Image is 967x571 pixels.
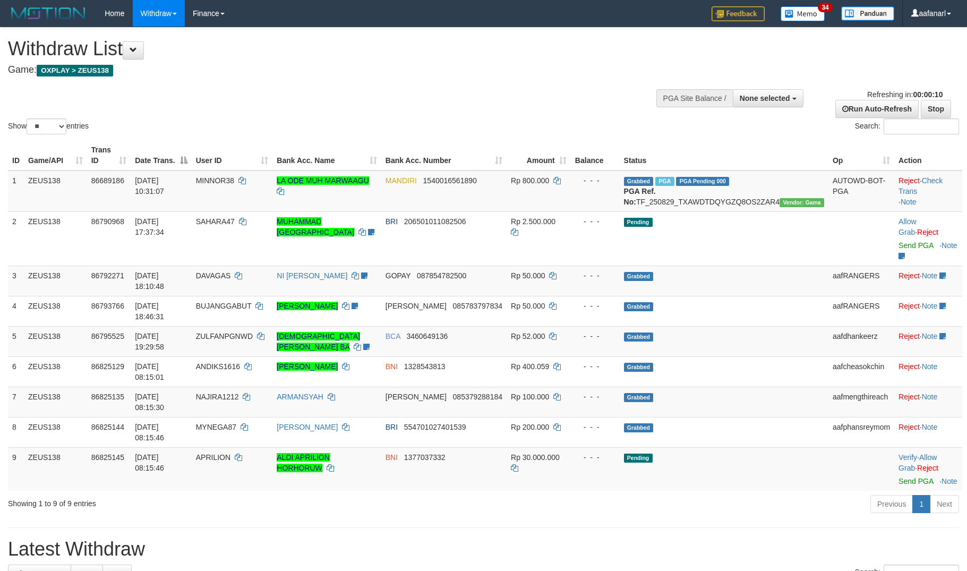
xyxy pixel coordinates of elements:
[828,171,894,212] td: AUTOWD-BOT-PGA
[898,362,920,371] a: Reject
[912,495,930,513] a: 1
[37,65,113,76] span: OXPLAY > ZEUS138
[942,477,957,485] a: Note
[135,271,164,291] span: [DATE] 18:10:48
[8,38,634,59] h1: Withdraw List
[898,453,937,472] span: ·
[386,362,398,371] span: BNI
[196,217,235,226] span: SAHARA47
[8,539,959,560] h1: Latest Withdraw
[930,495,959,513] a: Next
[91,332,124,340] span: 86795525
[196,362,240,371] span: ANDIKS1616
[898,176,920,185] a: Reject
[91,423,124,431] span: 86825144
[423,176,477,185] span: Copy 1540016561890 to clipboard
[135,453,164,472] span: [DATE] 08:15:46
[453,393,502,401] span: Copy 085379288184 to clipboard
[277,423,338,431] a: [PERSON_NAME]
[898,302,920,310] a: Reject
[386,453,398,462] span: BNI
[828,296,894,326] td: aafRANGERS
[24,140,87,171] th: Game/API: activate to sort column ascending
[624,272,654,281] span: Grabbed
[828,140,894,171] th: Op: activate to sort column ascending
[575,216,615,227] div: - - -
[901,198,917,206] a: Note
[511,271,545,280] span: Rp 50.000
[404,217,466,226] span: Copy 206501011082506 to clipboard
[277,271,347,280] a: NI [PERSON_NAME]
[277,393,323,401] a: ARMANSYAH
[8,140,24,171] th: ID
[828,417,894,447] td: aafphansreymom
[196,393,239,401] span: NAJIRA1212
[870,495,913,513] a: Previous
[277,453,330,472] a: ALDI APRILION HORHORUW
[406,332,448,340] span: Copy 3460649136 to clipboard
[8,356,24,387] td: 6
[24,171,87,212] td: ZEUS138
[386,332,400,340] span: BCA
[894,447,962,491] td: · ·
[131,140,191,171] th: Date Trans.: activate to sort column descending
[511,362,549,371] span: Rp 400.059
[740,94,790,103] span: None selected
[386,271,410,280] span: GOPAY
[91,217,124,226] span: 86790968
[8,447,24,491] td: 9
[386,302,447,310] span: [PERSON_NAME]
[404,453,446,462] span: Copy 1377037332 to clipboard
[272,140,381,171] th: Bank Acc. Name: activate to sort column ascending
[575,270,615,281] div: - - -
[511,423,549,431] span: Rp 200.000
[135,217,164,236] span: [DATE] 17:37:34
[867,90,943,99] span: Refreshing in:
[922,332,938,340] a: Note
[884,118,959,134] input: Search:
[917,464,938,472] a: Reject
[917,228,938,236] a: Reject
[624,363,654,372] span: Grabbed
[894,171,962,212] td: · ·
[24,387,87,417] td: ZEUS138
[135,423,164,442] span: [DATE] 08:15:46
[277,362,338,371] a: [PERSON_NAME]
[91,453,124,462] span: 86825145
[8,5,89,21] img: MOTION_logo.png
[8,296,24,326] td: 4
[453,302,502,310] span: Copy 085783797834 to clipboard
[624,177,654,186] span: Grabbed
[575,331,615,342] div: - - -
[91,393,124,401] span: 86825135
[511,393,549,401] span: Rp 100.000
[91,362,124,371] span: 86825129
[277,176,369,185] a: LA ODE MUH MARWAAGU
[511,302,545,310] span: Rp 50.000
[8,118,89,134] label: Show entries
[656,89,733,107] div: PGA Site Balance /
[8,266,24,296] td: 3
[24,211,87,266] td: ZEUS138
[835,100,919,118] a: Run Auto-Refresh
[898,217,917,236] span: ·
[898,332,920,340] a: Reject
[818,3,832,12] span: 34
[135,302,164,321] span: [DATE] 18:46:31
[575,422,615,432] div: - - -
[733,89,803,107] button: None selected
[196,176,234,185] span: MINNOR38
[921,100,951,118] a: Stop
[781,6,825,21] img: Button%20Memo.svg
[511,176,549,185] span: Rp 800.000
[575,391,615,402] div: - - -
[24,296,87,326] td: ZEUS138
[894,140,962,171] th: Action
[135,362,164,381] span: [DATE] 08:15:01
[894,296,962,326] td: ·
[24,326,87,356] td: ZEUS138
[828,266,894,296] td: aafRANGERS
[655,177,674,186] span: Marked by aafkaynarin
[135,393,164,412] span: [DATE] 08:15:30
[91,176,124,185] span: 86689186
